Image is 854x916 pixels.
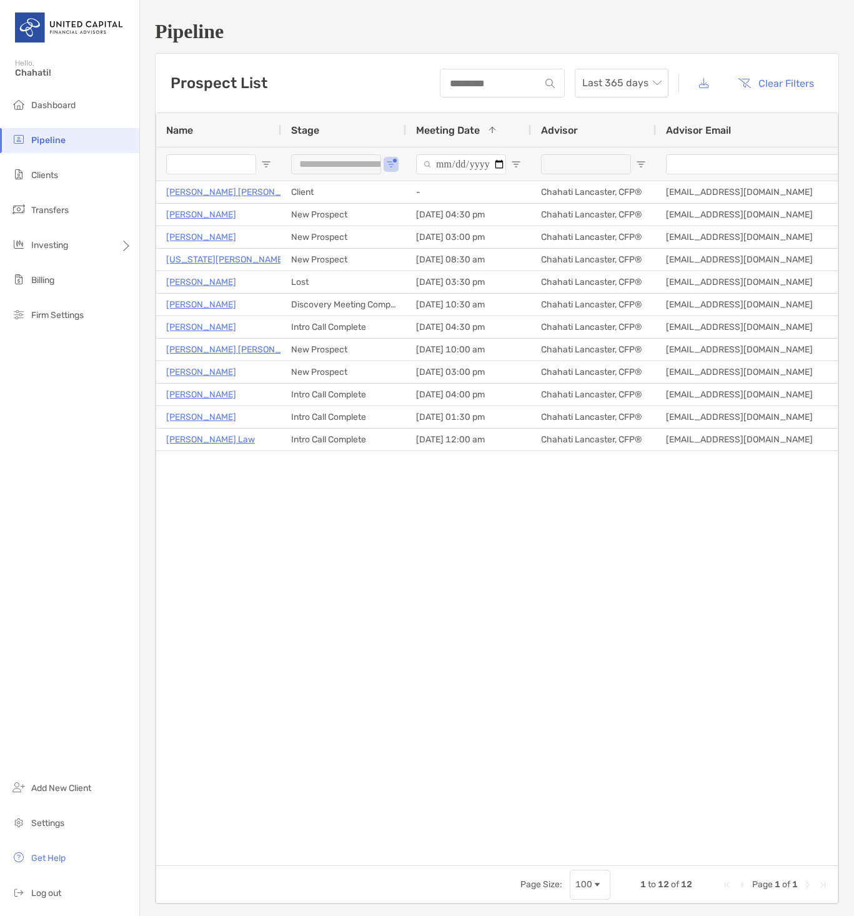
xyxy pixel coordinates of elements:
[166,124,193,136] span: Name
[261,159,271,169] button: Open Filter Menu
[648,879,656,890] span: to
[752,879,773,890] span: Page
[291,124,319,136] span: Stage
[15,67,132,78] span: Chahati!
[281,406,406,428] div: Intro Call Complete
[406,361,531,383] div: [DATE] 03:00 pm
[15,5,124,50] img: United Capital Logo
[406,294,531,316] div: [DATE] 10:30 am
[406,406,531,428] div: [DATE] 01:30 pm
[416,154,506,174] input: Meeting Date Filter Input
[511,159,521,169] button: Open Filter Menu
[671,879,679,890] span: of
[531,429,656,451] div: Chahati Lancaster, CFP®
[531,249,656,271] div: Chahati Lancaster, CFP®
[775,879,780,890] span: 1
[31,275,54,286] span: Billing
[31,783,91,794] span: Add New Client
[11,97,26,112] img: dashboard icon
[531,226,656,248] div: Chahati Lancaster, CFP®
[281,339,406,361] div: New Prospect
[281,361,406,383] div: New Prospect
[166,364,236,380] a: [PERSON_NAME]
[155,20,839,43] h1: Pipeline
[803,880,813,890] div: Next Page
[11,885,26,900] img: logout icon
[737,880,747,890] div: Previous Page
[728,69,823,97] button: Clear Filters
[31,100,76,111] span: Dashboard
[640,879,646,890] span: 1
[531,294,656,316] div: Chahati Lancaster, CFP®
[166,342,308,357] a: [PERSON_NAME] [PERSON_NAME]
[31,135,66,146] span: Pipeline
[722,880,732,890] div: First Page
[166,409,236,425] a: [PERSON_NAME]
[11,167,26,182] img: clients icon
[281,271,406,293] div: Lost
[281,204,406,226] div: New Prospect
[166,387,236,402] a: [PERSON_NAME]
[818,880,828,890] div: Last Page
[166,229,236,245] a: [PERSON_NAME]
[406,204,531,226] div: [DATE] 04:30 pm
[166,252,285,267] p: [US_STATE][PERSON_NAME]
[531,339,656,361] div: Chahati Lancaster, CFP®
[531,271,656,293] div: Chahati Lancaster, CFP®
[281,249,406,271] div: New Prospect
[11,132,26,147] img: pipeline icon
[11,202,26,217] img: transfers icon
[166,184,308,200] p: [PERSON_NAME] [PERSON_NAME]
[31,310,84,321] span: Firm Settings
[531,316,656,338] div: Chahati Lancaster, CFP®
[531,406,656,428] div: Chahati Lancaster, CFP®
[575,879,592,890] div: 100
[171,74,267,92] h3: Prospect List
[406,316,531,338] div: [DATE] 04:30 pm
[281,384,406,406] div: Intro Call Complete
[11,307,26,322] img: firm-settings icon
[531,384,656,406] div: Chahati Lancaster, CFP®
[11,272,26,287] img: billing icon
[11,815,26,830] img: settings icon
[406,226,531,248] div: [DATE] 03:00 pm
[792,879,798,890] span: 1
[406,429,531,451] div: [DATE] 12:00 am
[281,226,406,248] div: New Prospect
[166,207,236,222] a: [PERSON_NAME]
[11,780,26,795] img: add_new_client icon
[406,339,531,361] div: [DATE] 10:00 am
[666,124,731,136] span: Advisor Email
[406,271,531,293] div: [DATE] 03:30 pm
[166,297,236,312] p: [PERSON_NAME]
[166,432,255,447] p: [PERSON_NAME] Law
[31,818,64,829] span: Settings
[406,181,531,203] div: -
[11,237,26,252] img: investing icon
[520,879,562,890] div: Page Size:
[658,879,669,890] span: 12
[31,888,61,899] span: Log out
[166,154,256,174] input: Name Filter Input
[31,205,69,216] span: Transfers
[406,384,531,406] div: [DATE] 04:00 pm
[782,879,790,890] span: of
[545,79,555,88] img: input icon
[570,870,610,900] div: Page Size
[281,316,406,338] div: Intro Call Complete
[531,181,656,203] div: Chahati Lancaster, CFP®
[582,69,661,97] span: Last 365 days
[386,159,396,169] button: Open Filter Menu
[416,124,480,136] span: Meeting Date
[541,124,578,136] span: Advisor
[11,850,26,865] img: get-help icon
[31,240,68,251] span: Investing
[31,853,66,864] span: Get Help
[531,361,656,383] div: Chahati Lancaster, CFP®
[406,249,531,271] div: [DATE] 08:30 am
[636,159,646,169] button: Open Filter Menu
